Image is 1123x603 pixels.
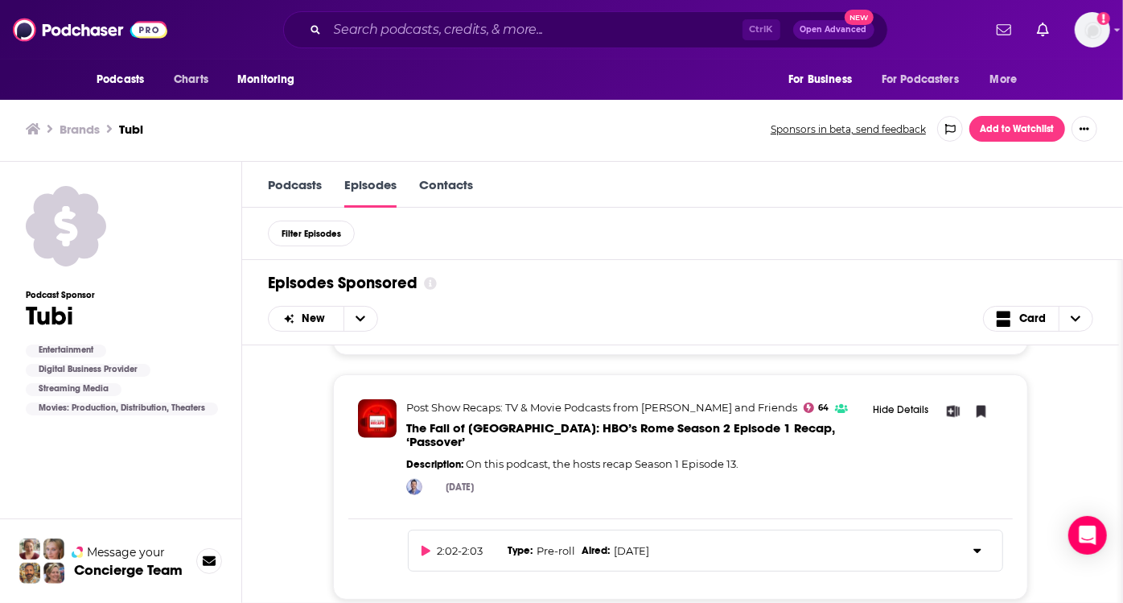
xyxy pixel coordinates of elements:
span: Open Advanced [800,26,867,34]
button: Sponsors in beta, send feedback [766,122,931,136]
div: Movies: Production, Distribution, Theaters [26,403,218,415]
a: Episodes [344,177,397,208]
a: Contacts [419,177,473,208]
span: More [990,68,1018,91]
a: 64 [804,403,829,413]
img: Barbara Profile [43,563,64,584]
img: The Fall of Rome: HBO’s Rome Season 2 Episode 1 Recap, ‘Passover’ [358,399,397,438]
button: open menu [777,64,872,95]
span: Filter Episodes [282,229,341,238]
div: Entertainment [26,345,106,357]
a: Podcasts [268,177,322,208]
h1: Tubi [26,300,218,332]
span: Podcasts [97,68,144,91]
button: open menu [979,64,1038,95]
p: 2:02 [437,544,458,557]
span: New [302,313,331,324]
button: Show profile menu [1075,12,1110,47]
button: Hide Details [865,403,937,417]
span: The Fall of [GEOGRAPHIC_DATA]: HBO’s Rome Season 2 Episode 1 Recap, ‘Passover’ [406,420,835,449]
button: open menu [226,64,315,95]
button: 2:02-2:03 [422,544,502,557]
span: New [845,10,874,25]
button: Bookmark Episode [969,399,993,423]
span: Charts [174,68,208,91]
button: open menu [343,307,377,331]
input: Search podcasts, credits, & more... [327,17,742,43]
button: Filter Episodes [268,221,355,246]
button: open menu [85,64,165,95]
p: On this podcast, the hosts recap Season 1 Episode 13. [406,457,993,471]
h3: Tubi [119,122,143,137]
svg: Add a profile image [1097,12,1110,25]
a: Post Show Recaps: TV & Movie Podcasts from Josh Wigler and Friends [406,401,797,414]
img: Rob Cesternino [406,479,422,495]
p: [DATE] [615,544,650,557]
img: Podchaser - Follow, Share and Rate Podcasts [13,14,167,45]
a: Brands [60,122,100,137]
a: Show notifications dropdown [990,16,1018,43]
a: Show notifications dropdown [1030,16,1055,43]
span: Message your [87,544,165,560]
p: Pre-roll [537,544,576,557]
p: 2:03 [462,544,483,557]
img: Sydney Profile [19,539,40,560]
p: Aired : [582,544,611,557]
span: Card [1019,313,1046,324]
h1: Episodes Sponsored [268,273,418,293]
h2: Choose List sort [268,306,378,332]
span: Logged in as JohnMorrisZeno [1075,12,1110,47]
img: Jon Profile [19,563,40,584]
div: [DATE] [446,481,475,493]
button: open menu [269,313,343,324]
button: Open AdvancedNew [793,20,874,39]
span: Description: [406,458,466,471]
span: For Business [788,68,852,91]
div: Open Intercom Messenger [1068,516,1107,555]
img: User Profile [1075,12,1110,47]
a: Charts [163,64,218,95]
button: open menu [871,64,982,95]
h3: Concierge Team [74,562,183,578]
a: The Fall of Rome: HBO’s Rome Season 2 Episode 1 Recap, ‘Passover’ [406,421,852,448]
div: Streaming Media [26,383,121,396]
button: Choose View [983,306,1094,332]
button: Add to List [941,399,965,423]
div: Digital Business Provider [26,364,150,377]
span: 64 [818,405,829,411]
span: Ctrl K [742,19,780,40]
div: Search podcasts, credits, & more... [283,11,888,48]
span: Post Show Recaps: TV & Movie Podcasts from [PERSON_NAME] and Friends [406,401,797,414]
p: Type : [508,544,533,557]
span: Monitoring [237,68,294,91]
button: Show More Button [1072,116,1097,142]
h3: Podcast Sponsor [26,290,218,300]
span: For Podcasters [882,68,959,91]
img: Jules Profile [43,539,64,560]
button: Add to Watchlist [969,116,1065,142]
